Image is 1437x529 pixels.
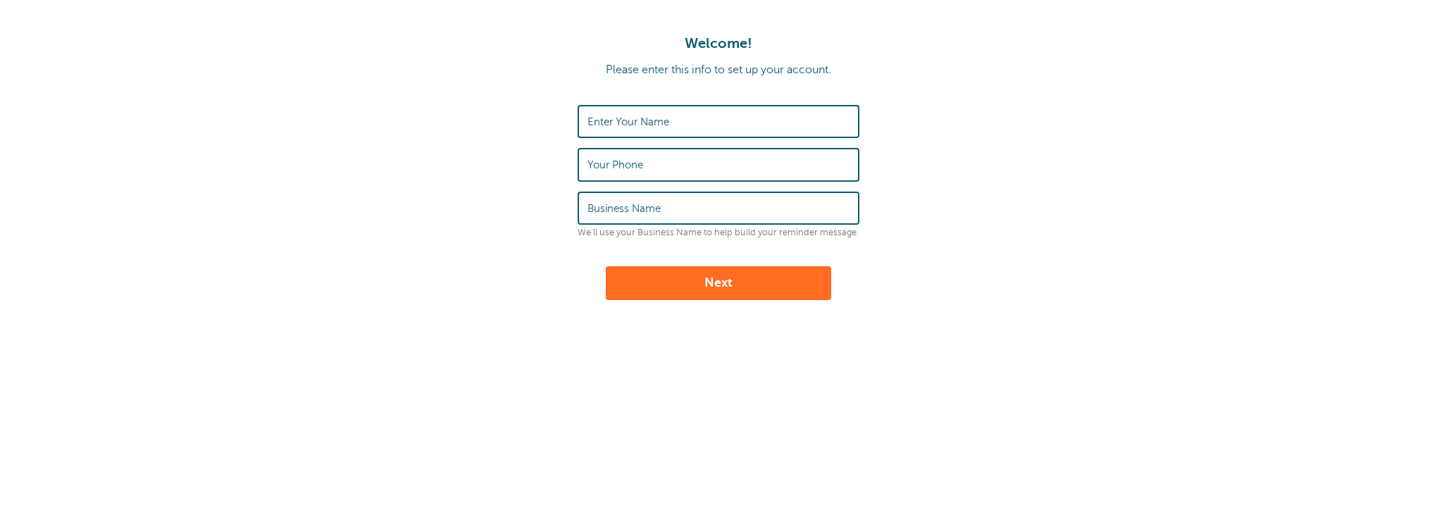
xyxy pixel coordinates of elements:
p: Please enter this info to set up your account. [14,63,1423,77]
label: Business Name [587,202,661,215]
h1: Welcome! [14,35,1423,52]
label: Your Phone [587,158,643,171]
button: Next [606,266,831,300]
p: We'll use your Business Name to help build your reminder message. [578,228,859,238]
label: Enter Your Name [587,116,669,128]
